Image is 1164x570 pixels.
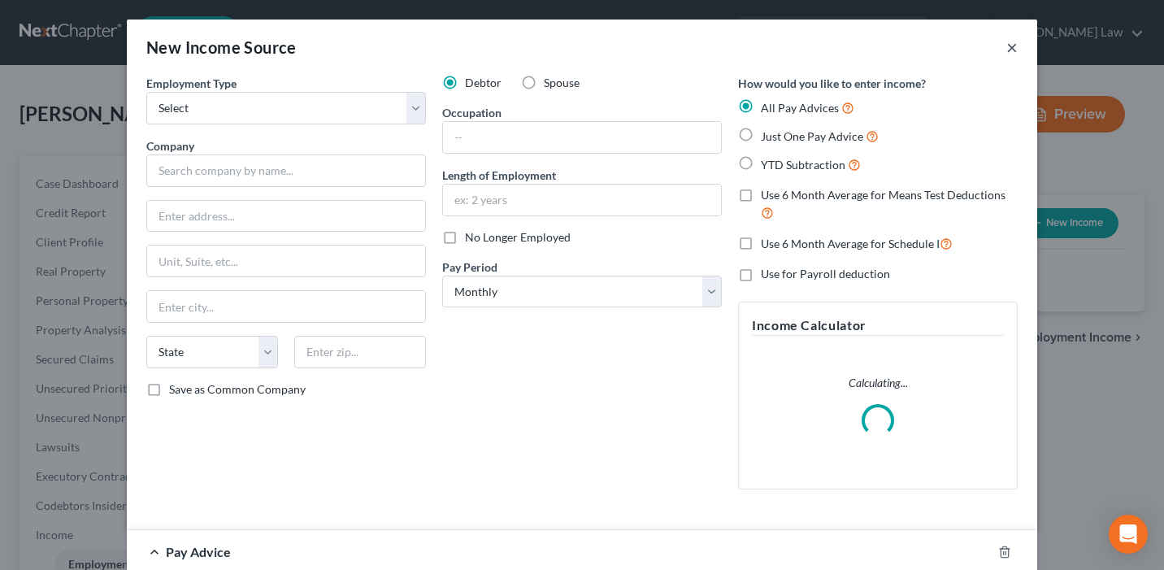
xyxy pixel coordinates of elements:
[761,101,839,115] span: All Pay Advices
[146,139,194,153] span: Company
[544,76,580,89] span: Spouse
[752,315,1004,336] h5: Income Calculator
[147,246,425,276] input: Unit, Suite, etc...
[294,336,426,368] input: Enter zip...
[146,36,297,59] div: New Income Source
[752,375,1004,391] p: Calculating...
[147,291,425,322] input: Enter city...
[166,544,231,559] span: Pay Advice
[443,122,721,153] input: --
[761,158,845,172] span: YTD Subtraction
[465,76,502,89] span: Debtor
[146,154,426,187] input: Search company by name...
[761,237,940,250] span: Use 6 Month Average for Schedule I
[761,267,890,281] span: Use for Payroll deduction
[1109,515,1148,554] div: Open Intercom Messenger
[1006,37,1018,57] button: ×
[442,104,502,121] label: Occupation
[169,382,306,396] span: Save as Common Company
[147,201,425,232] input: Enter address...
[442,260,497,274] span: Pay Period
[465,230,571,244] span: No Longer Employed
[146,76,237,90] span: Employment Type
[761,129,863,143] span: Just One Pay Advice
[442,167,556,184] label: Length of Employment
[738,75,926,92] label: How would you like to enter income?
[761,188,1005,202] span: Use 6 Month Average for Means Test Deductions
[443,185,721,215] input: ex: 2 years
